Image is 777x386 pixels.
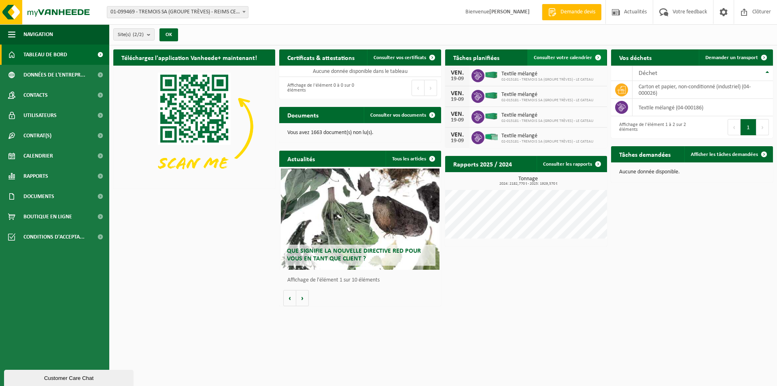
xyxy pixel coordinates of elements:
span: Afficher les tâches demandées [691,152,758,157]
div: Affichage de l'élément 1 à 2 sur 2 éléments [615,118,688,136]
h2: Téléchargez l'application Vanheede+ maintenant! [113,49,265,65]
span: Que signifie la nouvelle directive RED pour vous en tant que client ? [287,248,421,262]
img: Download de VHEPlus App [113,66,275,187]
span: Site(s) [118,29,144,41]
p: Affichage de l'élément 1 sur 10 éléments [287,277,437,283]
span: Textile mélangé [501,71,593,77]
span: Tableau de bord [23,45,67,65]
h3: Tonnage [449,176,607,186]
span: 2024: 2182,770 t - 2025: 1929,570 t [449,182,607,186]
span: 02-015181 - TREMOIS SA (GROUPE TRÈVES) - LE CATEAU [501,139,593,144]
div: 19-09 [449,76,465,82]
img: HK-XP-30-GN-00 [484,133,498,141]
a: Demande devis [542,4,601,20]
span: Textile mélangé [501,92,593,98]
a: Consulter vos documents [364,107,440,123]
span: Demande devis [558,8,597,16]
span: Contrat(s) [23,126,51,146]
button: Volgende [296,290,309,306]
span: Rapports [23,166,48,186]
a: Tous les articles [386,151,440,167]
div: VEN. [449,90,465,97]
span: 02-015181 - TREMOIS SA (GROUPE TRÈVES) - LE CATEAU [501,77,593,82]
a: Consulter vos certificats [367,49,440,66]
button: Vorige [283,290,296,306]
button: OK [159,28,178,41]
a: Que signifie la nouvelle directive RED pour vous en tant que client ? [281,168,439,270]
span: Navigation [23,24,53,45]
td: carton et papier, non-conditionné (industriel) (04-000026) [633,81,773,99]
a: Consulter les rapports [537,156,606,172]
button: Next [425,80,437,96]
img: HK-XC-40-GN-00 [484,92,498,99]
h2: Tâches demandées [611,146,679,162]
h2: Rapports 2025 / 2024 [445,156,520,172]
h2: Documents [279,107,327,123]
span: Boutique en ligne [23,207,72,227]
span: Conditions d'accepta... [23,227,85,247]
span: Textile mélangé [501,133,593,139]
img: HK-XC-40-GN-00 [484,113,498,120]
img: HK-XC-40-GN-00 [484,71,498,79]
div: VEN. [449,111,465,117]
iframe: chat widget [4,368,135,386]
div: 19-09 [449,117,465,123]
button: Previous [412,80,425,96]
span: Déchet [639,70,657,77]
a: Afficher les tâches demandées [684,146,772,162]
div: VEN. [449,70,465,76]
h2: Tâches planifiées [445,49,507,65]
span: Données de l'entrepr... [23,65,85,85]
button: 1 [741,119,756,135]
button: Previous [728,119,741,135]
count: (2/2) [133,32,144,37]
span: Calendrier [23,146,53,166]
td: textile mélangé (04-000186) [633,99,773,116]
span: Contacts [23,85,48,105]
div: 19-09 [449,138,465,144]
span: Consulter vos certificats [374,55,426,60]
button: Site(s)(2/2) [113,28,155,41]
div: 19-09 [449,97,465,102]
p: Vous avez 1663 document(s) non lu(s). [287,130,433,136]
span: 02-015181 - TREMOIS SA (GROUPE TRÈVES) - LE CATEAU [501,98,593,103]
button: Next [756,119,769,135]
span: 02-015181 - TREMOIS SA (GROUPE TRÈVES) - LE CATEAU [501,119,593,124]
span: Utilisateurs [23,105,57,126]
div: VEN. [449,132,465,138]
a: Demander un transport [699,49,772,66]
span: 01-099469 - TREMOIS SA (GROUPE TRÈVES) - REIMS CEDEX 2 [107,6,248,18]
span: Textile mélangé [501,112,593,119]
span: Consulter vos documents [370,113,426,118]
strong: [PERSON_NAME] [489,9,530,15]
div: Affichage de l'élément 0 à 0 sur 0 éléments [283,79,356,97]
span: 01-099469 - TREMOIS SA (GROUPE TRÈVES) - REIMS CEDEX 2 [107,6,248,18]
p: Aucune donnée disponible. [619,169,765,175]
span: Documents [23,186,54,207]
td: Aucune donnée disponible dans le tableau [279,66,441,77]
span: Consulter votre calendrier [534,55,592,60]
h2: Vos déchets [611,49,660,65]
h2: Certificats & attestations [279,49,363,65]
h2: Actualités [279,151,323,166]
a: Consulter votre calendrier [527,49,606,66]
span: Demander un transport [705,55,758,60]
